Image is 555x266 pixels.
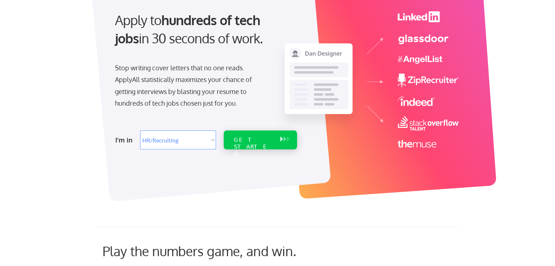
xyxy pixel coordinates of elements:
[115,134,136,146] div: I'm in
[115,62,265,109] div: Stop writing cover letters that no one reads. ApplyAll statistically maximizes your chance of get...
[234,136,273,157] div: GET STARTED
[115,12,263,46] strong: hundreds of tech jobs
[115,11,294,48] div: Apply to in 30 seconds of work.
[103,243,329,259] div: Play the numbers game, and win.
